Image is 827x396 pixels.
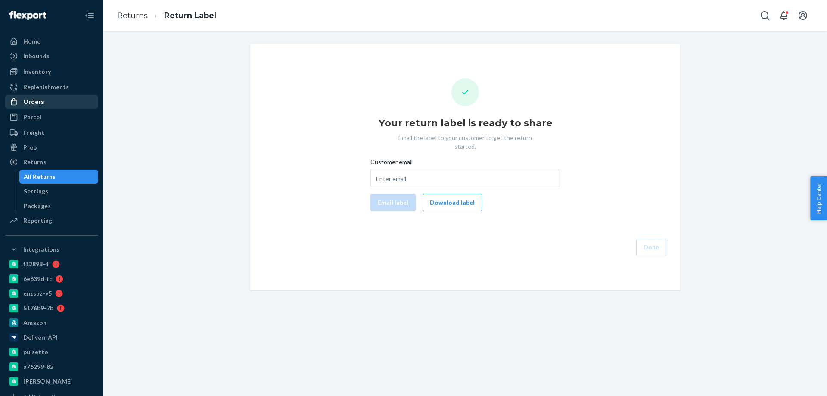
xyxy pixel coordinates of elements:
[370,194,416,211] button: Email label
[5,140,98,154] a: Prep
[5,360,98,374] a: a76299-82
[636,239,666,256] button: Done
[5,243,98,256] button: Integrations
[5,80,98,94] a: Replenishments
[5,214,98,228] a: Reporting
[5,272,98,286] a: 6e639d-fc
[5,345,98,359] a: pulsetto
[5,126,98,140] a: Freight
[5,34,98,48] a: Home
[23,304,53,312] div: 5176b9-7b
[775,7,793,24] button: Open notifications
[5,257,98,271] a: f12898-4
[23,97,44,106] div: Orders
[23,318,47,327] div: Amazon
[9,11,46,20] img: Flexport logo
[23,216,52,225] div: Reporting
[423,194,482,211] button: Download label
[23,377,73,386] div: [PERSON_NAME]
[370,170,560,187] input: Customer email
[5,95,98,109] a: Orders
[24,187,48,196] div: Settings
[23,158,46,166] div: Returns
[23,128,44,137] div: Freight
[81,7,98,24] button: Close Navigation
[23,260,49,268] div: f12898-4
[23,289,52,298] div: gnzsuz-v5
[756,7,774,24] button: Open Search Box
[390,134,541,151] p: Email the label to your customer to get the return started.
[23,143,37,152] div: Prep
[23,274,52,283] div: 6e639d-fc
[23,348,48,356] div: pulsetto
[23,362,53,371] div: a76299-82
[379,116,552,130] h1: Your return label is ready to share
[5,49,98,63] a: Inbounds
[810,176,827,220] button: Help Center
[5,287,98,300] a: gnzsuz-v5
[5,301,98,315] a: 5176b9-7b
[19,170,99,184] a: All Returns
[794,7,811,24] button: Open account menu
[110,3,223,28] ol: breadcrumbs
[164,11,216,20] a: Return Label
[5,155,98,169] a: Returns
[23,333,58,342] div: Deliverr API
[5,374,98,388] a: [PERSON_NAME]
[24,202,51,210] div: Packages
[5,316,98,330] a: Amazon
[23,83,69,91] div: Replenishments
[370,158,413,170] span: Customer email
[5,331,98,344] a: Deliverr API
[23,37,40,46] div: Home
[23,67,51,76] div: Inventory
[117,11,148,20] a: Returns
[23,245,59,254] div: Integrations
[19,199,99,213] a: Packages
[24,172,56,181] div: All Returns
[23,113,41,122] div: Parcel
[23,52,50,60] div: Inbounds
[5,110,98,124] a: Parcel
[19,184,99,198] a: Settings
[5,65,98,78] a: Inventory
